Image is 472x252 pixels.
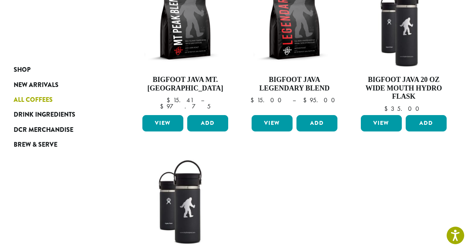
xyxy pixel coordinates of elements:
[201,96,204,104] span: –
[250,96,285,104] bdi: 15.00
[14,110,75,120] span: Drink Ingredients
[359,76,449,101] h4: Bigfoot Java 20 oz Wide Mouth Hydro Flask
[296,115,337,131] button: Add
[167,96,193,104] bdi: 15.41
[187,115,228,131] button: Add
[14,80,59,90] span: New Arrivals
[303,96,339,104] bdi: 95.00
[250,76,339,92] h4: Bigfoot Java Legendary Blend
[250,96,257,104] span: $
[167,96,173,104] span: $
[14,125,73,135] span: DCR Merchandise
[14,92,107,107] a: All Coffees
[14,95,53,105] span: All Coffees
[14,137,107,152] a: Brew & Serve
[293,96,296,104] span: –
[142,115,183,131] a: View
[140,76,230,92] h4: Bigfoot Java Mt. [GEOGRAPHIC_DATA]
[303,96,310,104] span: $
[14,122,107,137] a: DCR Merchandise
[14,62,107,77] a: Shop
[384,105,423,113] bdi: 35.00
[406,115,447,131] button: Add
[160,102,167,110] span: $
[160,102,211,110] bdi: 97.75
[14,107,107,122] a: Drink Ingredients
[14,77,107,92] a: New Arrivals
[14,140,57,150] span: Brew & Serve
[384,105,391,113] span: $
[14,65,30,75] span: Shop
[252,115,293,131] a: View
[361,115,402,131] a: View
[140,157,230,247] img: LO2863-BFJ-Hydro-Flask-16oz-WM-wFlex-Sip-Lid-Black-300x300.jpg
